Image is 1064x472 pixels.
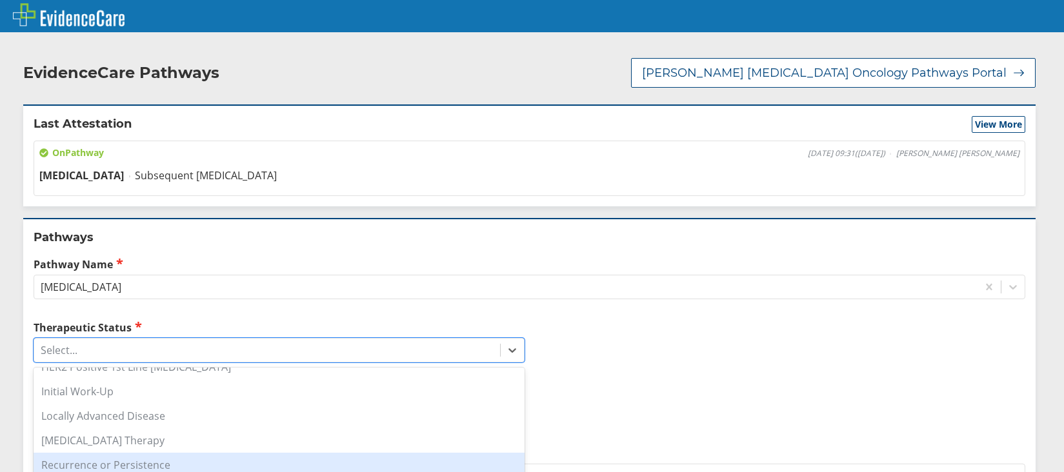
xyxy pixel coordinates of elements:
span: Subsequent [MEDICAL_DATA] [135,168,277,182]
label: Therapeutic Status [34,320,525,335]
button: View More [972,116,1025,133]
img: EvidenceCare [13,3,125,26]
span: View More [975,118,1022,131]
div: Select... [41,343,77,357]
div: [MEDICAL_DATA] Therapy [34,428,525,453]
span: On Pathway [39,146,104,159]
div: Locally Advanced Disease [34,404,525,428]
div: [MEDICAL_DATA] [41,280,121,294]
h2: EvidenceCare Pathways [23,63,219,83]
span: [DATE] 09:31 ( [DATE] ) [808,148,885,159]
label: Additional Details [34,446,1025,460]
h2: Last Attestation [34,116,132,133]
div: Initial Work-Up [34,379,525,404]
label: Pathway Name [34,257,1025,271]
span: [PERSON_NAME] [MEDICAL_DATA] Oncology Pathways Portal [642,65,1007,81]
span: [PERSON_NAME] [PERSON_NAME] [896,148,1019,159]
h2: Pathways [34,230,1025,245]
span: [MEDICAL_DATA] [39,168,124,182]
button: [PERSON_NAME] [MEDICAL_DATA] Oncology Pathways Portal [631,58,1036,88]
